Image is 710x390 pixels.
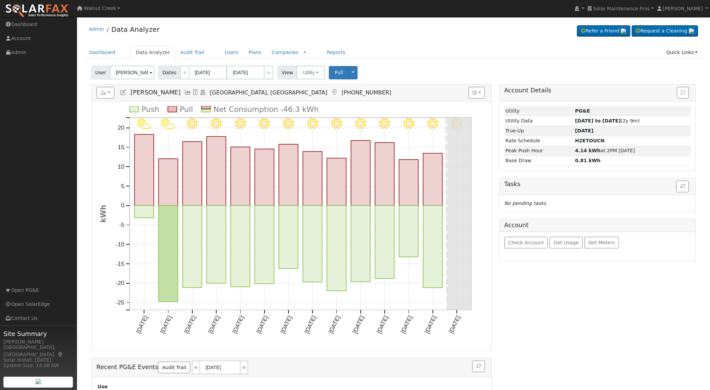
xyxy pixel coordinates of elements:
[235,118,246,129] i: 9/22 - Clear
[116,260,124,267] text: -15
[427,118,438,129] i: 9/30 - Clear
[423,206,442,288] rect: onclick=""
[400,315,414,335] text: [DATE]
[110,66,154,79] input: Select a User
[375,143,394,206] rect: onclick=""
[119,222,124,229] text: -5
[231,315,245,335] text: [DATE]
[36,379,41,384] img: retrieve
[303,152,322,206] rect: onclick=""
[504,136,574,146] td: Rate Schedule
[375,206,394,278] rect: onclick=""
[588,240,615,245] span: Get Meters
[130,89,180,96] span: [PERSON_NAME]
[135,315,149,335] text: [DATE]
[283,118,294,129] i: 9/24 - Clear
[180,66,190,79] a: <
[158,206,178,302] rect: onclick=""
[134,206,154,218] rect: onclick=""
[134,134,154,206] rect: onclick=""
[575,108,590,114] strong: ID: 17091907, authorized: 07/23/25
[207,315,221,335] text: [DATE]
[84,46,121,59] a: Dashboard
[84,5,116,11] span: Walnut Creek
[241,361,248,374] a: >
[663,6,703,11] span: [PERSON_NAME]
[231,206,250,287] rect: onclick=""
[327,158,346,206] rect: onclick=""
[96,361,487,374] h5: Recent PG&E Events
[322,46,350,59] a: Reports
[207,206,226,283] rect: onclick=""
[116,299,124,306] text: -25
[231,147,250,206] rect: onclick=""
[184,89,192,96] a: Multi-Series Graph
[121,202,124,209] text: 0
[187,118,198,129] i: 9/20 - Clear
[448,315,462,335] text: [DATE]
[423,153,442,206] rect: onclick=""
[574,146,690,156] td: at 2PM [DATE]
[331,118,342,129] i: 9/26 - Clear
[255,315,269,335] text: [DATE]
[3,338,73,346] div: [PERSON_NAME]
[504,222,529,229] h5: Account
[3,362,73,369] div: System Size: 14.08 kW
[116,241,124,248] text: -10
[575,118,621,123] strong: [DATE] to [DATE]
[158,362,190,373] a: Audit Trail
[279,206,298,269] rect: onclick=""
[677,87,689,99] button: Issue History
[118,163,124,170] text: 10
[183,142,202,206] rect: onclick=""
[327,206,346,291] rect: onclick=""
[329,66,349,79] button: Pull
[575,158,601,163] strong: 0.81 kWh
[244,46,267,59] a: Plans
[351,206,370,282] rect: onclick=""
[91,66,110,79] span: User
[327,315,341,335] text: [DATE]
[180,105,193,114] text: Pull
[351,315,365,335] text: [DATE]
[259,118,270,129] i: 9/23 - Clear
[116,280,124,287] text: -20
[159,315,173,335] text: [DATE]
[57,352,64,357] a: Map
[550,237,583,248] button: Get Usage
[3,329,73,338] span: Site Summary
[504,156,574,166] td: Base Draw
[676,181,689,192] button: Refresh
[131,46,175,59] a: Data Analyzer
[504,106,574,116] td: Utility
[575,138,605,143] strong: W
[504,237,548,248] button: Check Account
[575,148,601,153] strong: 4.14 kWh
[504,200,546,206] i: No pending tasks
[593,6,650,11] span: Solar Maintenance Pros
[584,237,619,248] button: Get Meters
[355,118,366,129] i: 9/27 - Clear
[183,206,202,288] rect: onclick=""
[272,50,299,55] a: Companies
[472,361,485,372] button: Refresh
[137,118,151,129] i: 9/18 - PartlyCloudy
[279,315,293,335] text: [DATE]
[255,206,274,284] rect: onclick=""
[341,89,391,96] span: [PHONE_NUMBER]
[89,26,104,32] a: Admin
[303,206,322,282] rect: onclick=""
[399,160,418,206] rect: onclick=""
[210,89,327,96] span: [GEOGRAPHIC_DATA], [GEOGRAPHIC_DATA]
[575,118,640,123] span: (2y 9m)
[351,141,370,206] rect: onclick=""
[279,144,298,206] rect: onclick=""
[375,315,389,335] text: [DATE]
[577,25,630,37] a: Refer a Friend
[3,344,73,358] div: [GEOGRAPHIC_DATA], [GEOGRAPHIC_DATA]
[297,66,325,79] button: Utility
[118,125,124,131] text: 20
[303,315,317,335] text: [DATE]
[211,118,222,129] i: 9/21 - Clear
[5,4,69,18] img: SolarFax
